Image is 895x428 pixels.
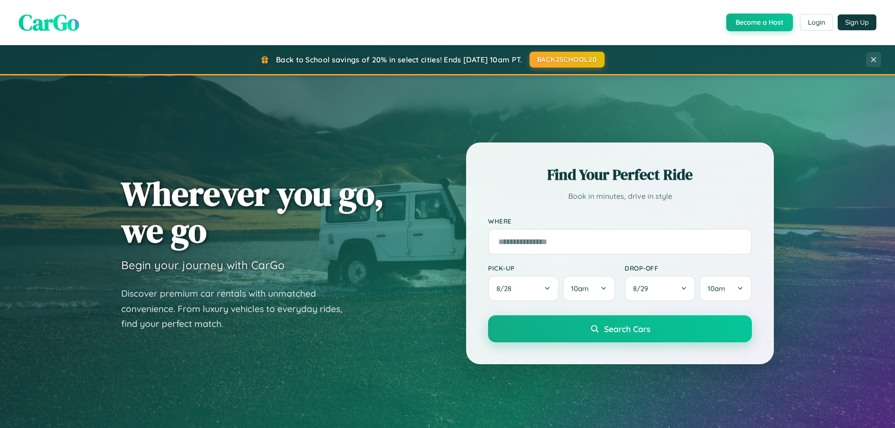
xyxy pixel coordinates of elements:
span: 10am [708,284,725,293]
h3: Begin your journey with CarGo [121,258,285,272]
button: Search Cars [488,315,752,342]
p: Book in minutes, drive in style [488,190,752,203]
button: Login [800,14,833,31]
label: Drop-off [625,264,752,272]
button: 8/28 [488,276,559,301]
p: Discover premium car rentals with unmatched convenience. From luxury vehicles to everyday rides, ... [121,286,354,332]
label: Pick-up [488,264,615,272]
span: Search Cars [604,324,650,334]
button: Become a Host [726,14,793,31]
span: Back to School savings of 20% in select cities! Ends [DATE] 10am PT. [276,55,522,64]
button: BACK2SCHOOL20 [530,52,605,68]
h2: Find Your Perfect Ride [488,164,752,185]
button: 10am [563,276,615,301]
button: Sign Up [838,14,876,30]
span: 8 / 29 [633,284,653,293]
button: 8/29 [625,276,695,301]
span: 10am [571,284,589,293]
span: 8 / 28 [496,284,516,293]
label: Where [488,217,752,225]
span: CarGo [19,7,79,38]
button: 10am [699,276,752,301]
h1: Wherever you go, we go [121,175,384,249]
